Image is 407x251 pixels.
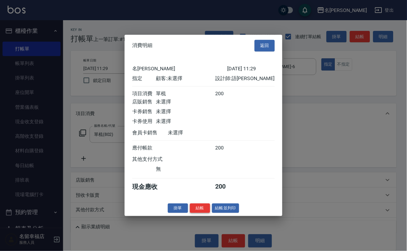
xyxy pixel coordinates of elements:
div: 200 [215,90,239,97]
div: 單梳 [156,90,215,97]
span: 消費明細 [132,43,152,49]
div: 店販銷售 [132,99,156,105]
button: 掛單 [168,203,188,213]
div: 設計師: 語[PERSON_NAME] [215,75,275,82]
div: 200 [215,183,239,191]
div: 未選擇 [156,108,215,115]
div: 會員卡銷售 [132,130,168,136]
div: 現金應收 [132,183,168,191]
div: 200 [215,145,239,151]
div: [DATE] 11:29 [227,66,275,72]
button: 結帳 [190,203,210,213]
div: 未選擇 [168,130,227,136]
div: 顧客: 未選擇 [156,75,215,82]
button: 返回 [255,40,275,51]
div: 項目消費 [132,90,156,97]
div: 應付帳款 [132,145,156,151]
div: 卡券使用 [132,118,156,125]
div: 名[PERSON_NAME] [132,66,227,72]
div: 未選擇 [156,99,215,105]
div: 指定 [132,75,156,82]
div: 無 [156,166,215,172]
div: 未選擇 [156,118,215,125]
div: 卡券銷售 [132,108,156,115]
button: 結帳並列印 [212,203,239,213]
div: 其他支付方式 [132,156,180,163]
